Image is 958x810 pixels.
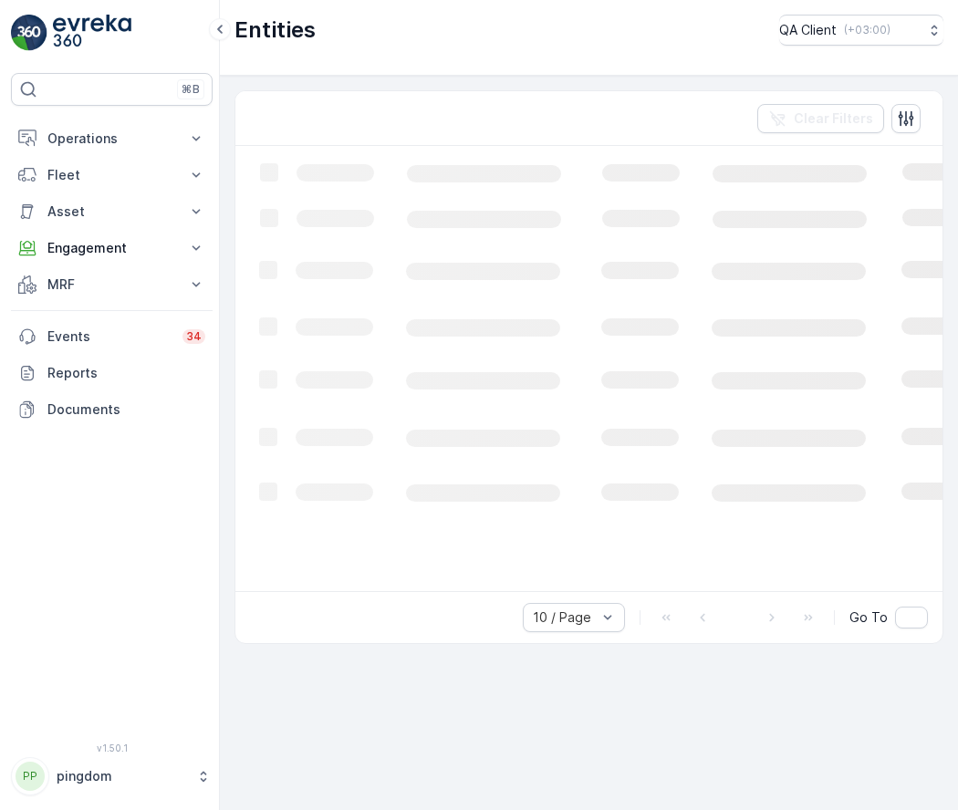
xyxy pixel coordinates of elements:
button: Clear Filters [757,104,884,133]
p: Fleet [47,166,176,184]
p: Events [47,327,172,346]
p: Engagement [47,239,176,257]
a: Events34 [11,318,213,355]
button: Asset [11,193,213,230]
a: Reports [11,355,213,391]
p: Asset [47,202,176,221]
p: Clear Filters [794,109,873,128]
p: Reports [47,364,205,382]
button: Fleet [11,157,213,193]
p: Operations [47,130,176,148]
button: PPpingdom [11,757,213,795]
p: ⌘B [182,82,200,97]
p: MRF [47,275,176,294]
button: QA Client(+03:00) [779,15,943,46]
img: logo_light-DOdMpM7g.png [53,15,131,51]
div: PP [16,762,45,791]
p: Entities [234,16,316,45]
button: MRF [11,266,213,303]
p: Documents [47,400,205,419]
span: v 1.50.1 [11,742,213,753]
p: pingdom [57,767,187,785]
button: Engagement [11,230,213,266]
img: logo [11,15,47,51]
button: Operations [11,120,213,157]
p: 34 [186,329,202,344]
p: ( +03:00 ) [844,23,890,37]
span: Go To [849,608,888,627]
a: Documents [11,391,213,428]
p: QA Client [779,21,837,39]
